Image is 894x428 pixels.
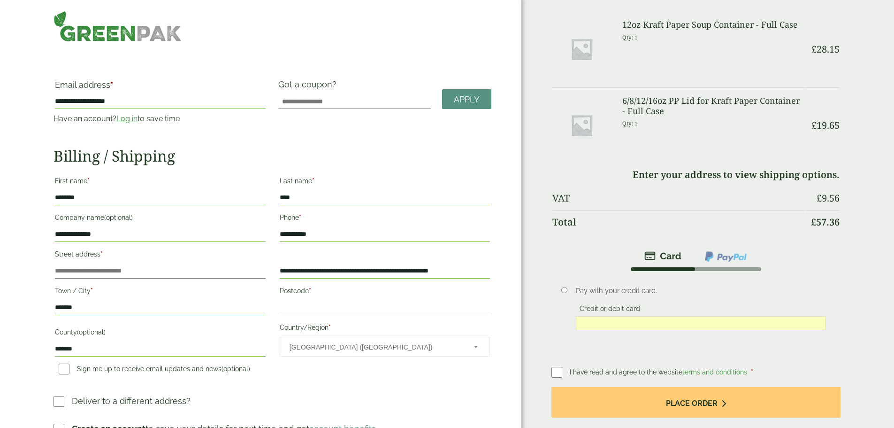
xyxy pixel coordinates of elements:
[811,216,816,228] span: £
[552,96,611,155] img: Placeholder
[312,177,314,185] abbr: required
[55,365,254,375] label: Sign me up to receive email updates and news
[309,287,311,295] abbr: required
[91,287,93,295] abbr: required
[811,43,840,55] bdi: 28.15
[817,192,822,204] span: £
[622,120,638,127] small: Qty: 1
[72,395,191,407] p: Deliver to a different address?
[811,43,817,55] span: £
[55,174,265,190] label: First name
[751,368,753,376] abbr: required
[280,321,490,337] label: Country/Region
[280,174,490,190] label: Last name
[551,387,840,418] button: Place order
[116,114,138,123] a: Log in
[53,113,267,125] p: Have an account? to save time
[290,337,461,357] span: United Kingdom (UK)
[104,214,133,221] span: (optional)
[622,96,804,116] h3: 6/8/12/16oz PP Lid for Kraft Paper Container - Full Case
[280,284,490,300] label: Postcode
[59,364,69,374] input: Sign me up to receive email updates and news(optional)
[552,163,839,186] td: Enter your address to view shipping options.
[811,216,840,228] bdi: 57.36
[622,20,804,30] h3: 12oz Kraft Paper Soup Container - Full Case
[55,284,265,300] label: Town / City
[53,11,182,42] img: GreenPak Supplies
[682,368,747,376] a: terms and conditions
[552,210,804,233] th: Total
[280,211,490,227] label: Phone
[55,326,265,342] label: County
[280,337,490,357] span: Country/Region
[77,328,106,336] span: (optional)
[570,368,749,376] span: I have read and agree to the website
[576,286,826,296] p: Pay with your credit card.
[55,248,265,264] label: Street address
[222,365,250,373] span: (optional)
[55,81,265,94] label: Email address
[454,94,480,105] span: Apply
[576,305,644,315] label: Credit or debit card
[87,177,90,185] abbr: required
[299,214,301,221] abbr: required
[55,211,265,227] label: Company name
[329,324,331,331] abbr: required
[278,79,340,94] label: Got a coupon?
[644,250,681,262] img: stripe.png
[811,119,840,132] bdi: 19.65
[53,147,491,165] h2: Billing / Shipping
[704,250,748,263] img: ppcp-gateway.png
[100,250,103,258] abbr: required
[622,34,638,41] small: Qty: 1
[552,20,611,78] img: Placeholder
[442,89,491,109] a: Apply
[817,192,840,204] bdi: 9.56
[552,187,804,210] th: VAT
[811,119,817,132] span: £
[110,80,113,90] abbr: required
[579,319,823,327] iframe: Secure card payment input frame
